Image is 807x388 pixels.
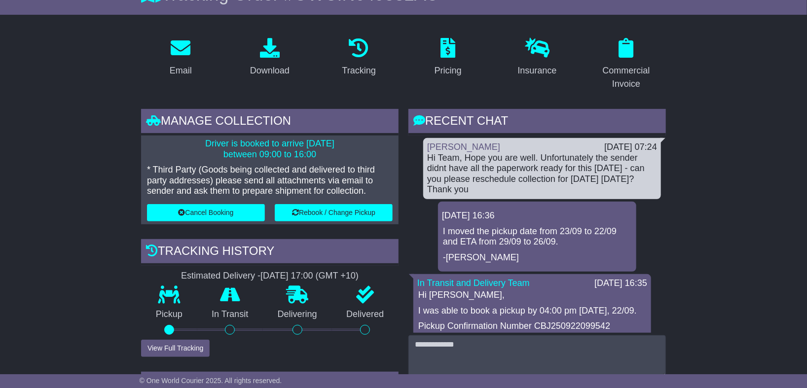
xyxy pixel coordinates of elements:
p: Driver is booked to arrive [DATE] between 09:00 to 16:00 [147,139,393,160]
p: * Third Party (Goods being collected and delivered to third party addresses) please send all atta... [147,165,393,197]
div: [DATE] 07:24 [604,142,657,153]
p: Delivered [332,309,399,320]
div: [DATE] 16:36 [442,211,632,221]
div: RECENT CHAT [408,109,666,136]
div: Manage collection [141,109,399,136]
div: Email [170,64,192,77]
p: Pickup [141,309,197,320]
a: Pricing [428,35,468,81]
a: Tracking [336,35,382,81]
button: Rebook / Change Pickup [275,204,393,221]
a: Commercial Invoice [587,35,666,94]
span: © One World Courier 2025. All rights reserved. [140,377,282,385]
button: Cancel Booking [147,204,265,221]
p: In Transit [197,309,263,320]
div: [DATE] 17:00 (GMT +10) [260,271,359,282]
div: Tracking history [141,239,399,266]
a: Insurance [511,35,563,81]
div: Download [250,64,290,77]
p: Hi [PERSON_NAME], [418,290,646,301]
div: Insurance [517,64,556,77]
p: I moved the pickup date from 23/09 to 22/09 and ETA from 29/09 to 26/09. [443,226,631,247]
div: Estimated Delivery - [141,271,399,282]
p: I was able to book a pickup by 04:00 pm [DATE], 22/09. [418,306,646,317]
div: Hi Team, Hope you are well. Unfortunately the sender didnt have all the paperwork ready for this ... [427,153,657,195]
p: Pickup Confirmation Number CBJ250922099542 [418,321,646,332]
a: In Transit and Delivery Team [417,278,530,288]
p: Delivering [263,309,332,320]
a: Email [163,35,198,81]
div: [DATE] 16:35 [594,278,647,289]
button: View Full Tracking [141,340,210,357]
div: Pricing [435,64,462,77]
a: Download [244,35,296,81]
a: [PERSON_NAME] [427,142,500,152]
p: -[PERSON_NAME] [443,252,631,263]
div: Commercial Invoice [593,64,660,91]
div: Tracking [342,64,376,77]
